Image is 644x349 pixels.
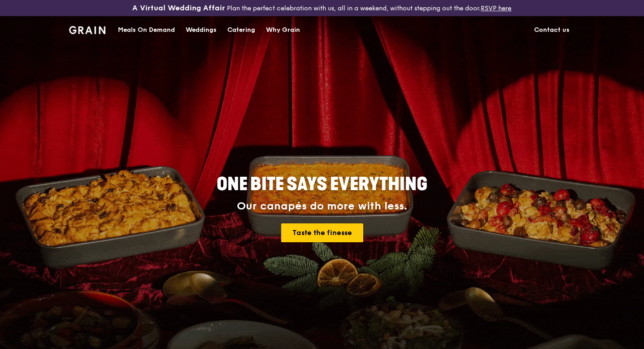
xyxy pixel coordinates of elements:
a: GrainGrain [69,16,105,43]
div: Catering [227,17,255,44]
div: Why Grain [266,17,300,44]
div: Plan the perfect celebration with us, all in a weekend, without stepping out the door. [107,4,536,13]
a: RSVP here [481,4,511,12]
h3: A Virtual Wedding Affair [132,4,225,13]
div: Meals On Demand [118,17,175,44]
a: Taste the finesse [281,223,363,242]
div: Our canapés do more with less. [161,200,483,213]
span: ONE BITE SAYS EVERYTHING [217,174,427,195]
a: Contact us [529,17,575,44]
div: Weddings [186,17,217,44]
img: Grain [69,26,105,34]
a: Why Grain [261,17,305,44]
a: Weddings [180,17,222,44]
a: Catering [222,17,261,44]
